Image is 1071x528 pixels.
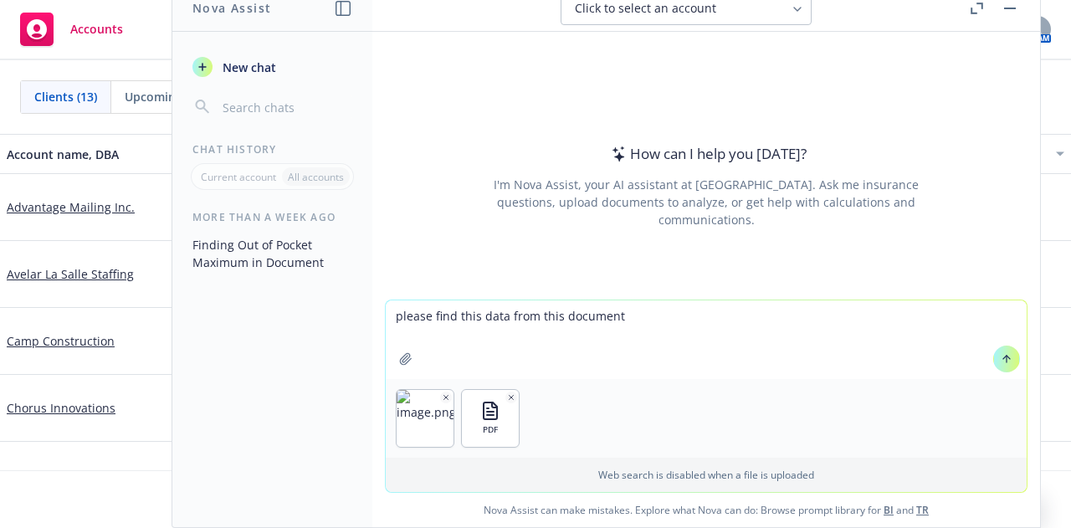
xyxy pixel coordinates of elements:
[186,231,359,276] button: Finding Out of Pocket Maximum in Document
[397,390,454,447] img: image.png
[7,265,134,283] a: Avelar La Salle Staffing
[462,390,519,447] button: PDF
[288,170,344,184] p: All accounts
[7,399,115,417] a: Chorus Innovations
[7,466,49,484] a: Delinea
[386,300,1027,379] textarea: please find this data from this document
[172,210,372,224] div: More than a week ago
[201,170,276,184] p: Current account
[13,6,130,53] a: Accounts
[219,59,276,76] span: New chat
[186,52,359,82] button: New chat
[607,143,807,165] div: How can I help you [DATE]?
[884,503,894,517] a: BI
[70,23,123,36] span: Accounts
[7,332,115,350] a: Camp Construction
[483,424,498,435] span: PDF
[7,198,135,216] a: Advantage Mailing Inc.
[7,146,189,163] div: Account name, DBA
[916,503,929,517] a: TR
[219,95,352,119] input: Search chats
[34,88,97,105] span: Clients (13)
[379,493,1033,527] span: Nova Assist can make mistakes. Explore what Nova can do: Browse prompt library for and
[125,88,254,105] span: Upcoming renewals (0)
[471,176,941,228] div: I'm Nova Assist, your AI assistant at [GEOGRAPHIC_DATA]. Ask me insurance questions, upload docum...
[396,468,1017,482] p: Web search is disabled when a file is uploaded
[172,142,372,156] div: Chat History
